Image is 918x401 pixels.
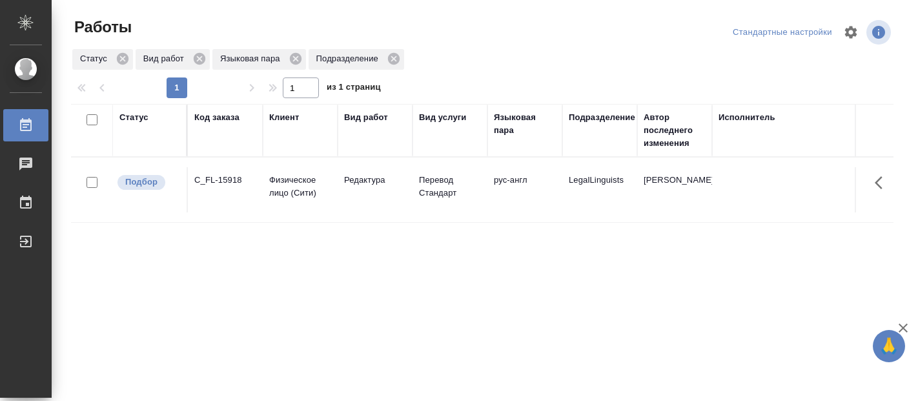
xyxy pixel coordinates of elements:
p: Редактура [344,174,406,187]
div: Код заказа [194,111,240,124]
td: LegalLinguists [562,167,637,212]
div: Статус [119,111,148,124]
p: Перевод Стандарт [419,174,481,200]
div: split button [729,23,835,43]
p: Вид работ [143,52,189,65]
td: рус-англ [487,167,562,212]
div: Клиент [269,111,299,124]
p: Подбор [125,176,158,189]
p: Физическое лицо (Сити) [269,174,331,200]
div: Языковая пара [494,111,556,137]
span: 🙏 [878,333,900,360]
span: из 1 страниц [327,79,381,98]
span: Настроить таблицу [835,17,866,48]
div: Статус [72,49,133,70]
p: Подразделение [316,52,383,65]
div: Вид работ [344,111,388,124]
p: Статус [80,52,112,65]
button: Здесь прячутся важные кнопки [867,167,898,198]
div: Языковая пара [212,49,306,70]
div: Подразделение [569,111,635,124]
div: Вид работ [136,49,210,70]
p: Языковая пара [220,52,285,65]
div: Исполнитель [719,111,775,124]
button: 🙏 [873,330,905,362]
div: Вид услуги [419,111,467,124]
div: Автор последнего изменения [644,111,706,150]
div: C_FL-15918 [194,174,256,187]
span: Работы [71,17,132,37]
div: Можно подбирать исполнителей [116,174,180,191]
td: [PERSON_NAME] [637,167,712,212]
div: Подразделение [309,49,404,70]
span: Посмотреть информацию [866,20,893,45]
